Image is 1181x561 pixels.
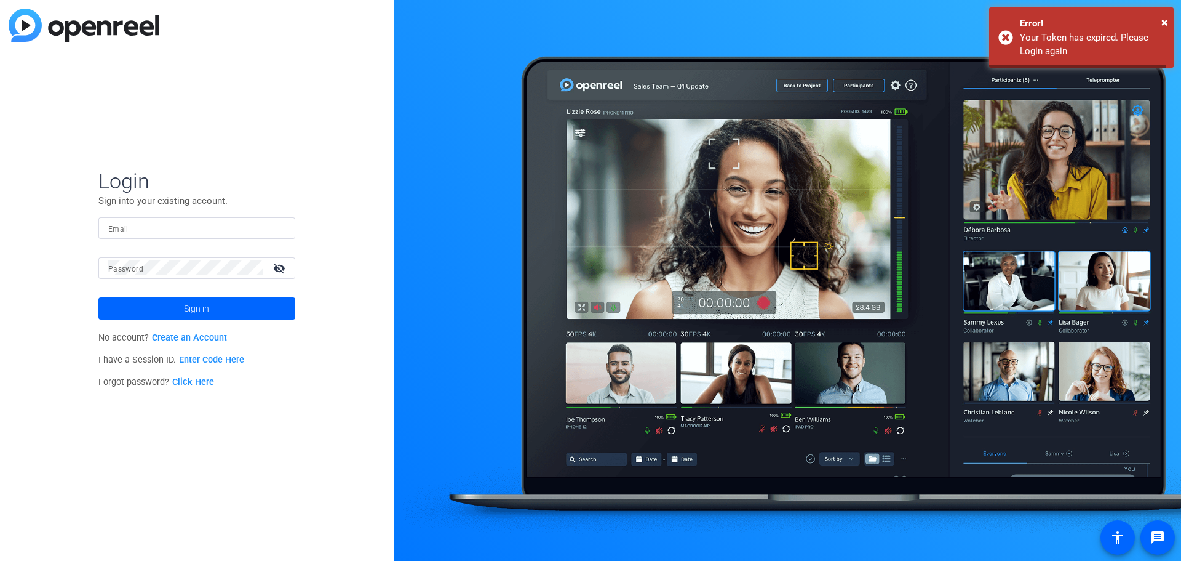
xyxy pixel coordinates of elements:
mat-icon: accessibility [1110,530,1125,545]
input: Enter Email Address [108,220,285,235]
button: Sign in [98,297,295,320]
p: Sign into your existing account. [98,194,295,208]
mat-label: Email [108,225,129,233]
img: blue-gradient.svg [9,9,159,42]
a: Click Here [172,377,214,387]
mat-icon: message [1150,530,1165,545]
span: I have a Session ID. [98,355,244,365]
span: Forgot password? [98,377,214,387]
div: Your Token has expired. Please Login again [1020,31,1164,59]
span: Login [98,168,295,194]
span: No account? [98,333,227,343]
mat-icon: visibility_off [266,259,295,277]
mat-label: Password [108,265,143,273]
a: Enter Code Here [179,355,244,365]
button: Close [1161,13,1168,31]
a: Create an Account [152,333,227,343]
span: Sign in [184,293,209,324]
span: × [1161,15,1168,30]
div: Error! [1020,17,1164,31]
